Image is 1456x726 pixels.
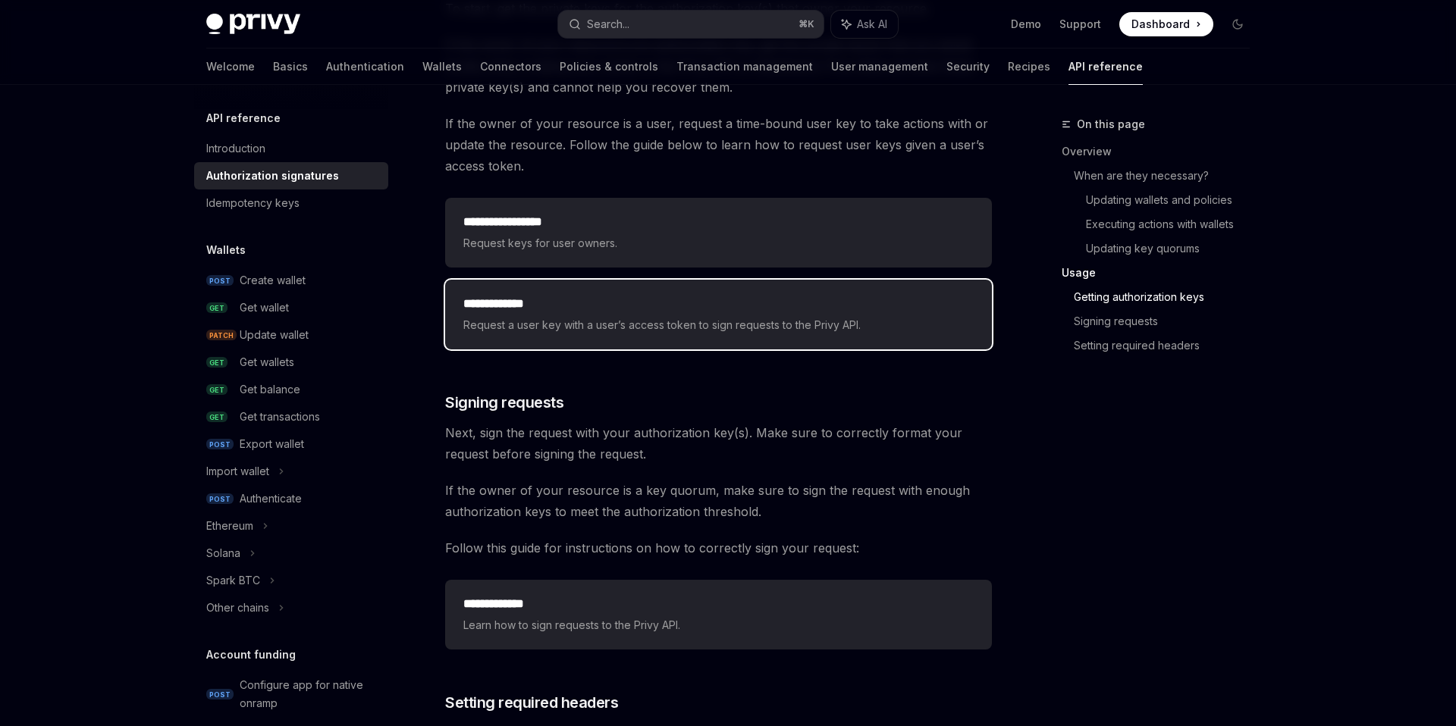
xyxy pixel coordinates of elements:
[240,676,379,712] div: Configure app for native onramp
[240,299,289,317] div: Get wallet
[206,493,234,505] span: POST
[273,49,308,85] a: Basics
[857,17,887,32] span: Ask AI
[194,189,388,217] a: Idempotency keys
[463,616,974,634] span: Learn how to sign requests to the Privy API.
[676,49,813,85] a: Transaction management
[587,15,629,33] div: Search...
[946,49,990,85] a: Security
[240,271,306,289] div: Create wallet
[206,646,296,664] h5: Account funding
[206,241,246,259] h5: Wallets
[1074,285,1262,309] a: Getting authorization keys
[1011,17,1041,32] a: Demo
[240,490,302,508] div: Authenticate
[206,302,227,314] span: GET
[831,49,928,85] a: User management
[1074,333,1262,358] a: Setting required headers
[194,135,388,162] a: Introduction
[194,671,388,717] a: POSTConfigure app for native onramp
[1062,139,1262,164] a: Overview
[206,275,234,286] span: POST
[240,380,300,399] div: Get balance
[206,599,269,617] div: Other chains
[445,692,618,713] span: Setting required headers
[194,321,388,349] a: PATCHUpdate wallet
[560,49,658,85] a: Policies & controls
[1068,49,1143,85] a: API reference
[445,113,992,177] span: If the owner of your resource is a user, request a time-bound user key to take actions with or up...
[1119,12,1213,36] a: Dashboard
[463,316,974,334] span: Request a user key with a user’s access token to sign requests to the Privy API.
[445,392,563,413] span: Signing requests
[194,403,388,430] a: GETGet transactions
[206,167,339,185] div: Authorization signatures
[206,330,237,341] span: PATCH
[194,430,388,458] a: POSTExport wallet
[206,462,269,480] div: Import wallet
[240,353,294,371] div: Get wallets
[1086,188,1262,212] a: Updating wallets and policies
[206,384,227,396] span: GET
[206,439,234,450] span: POST
[206,194,300,212] div: Idempotency keys
[831,11,898,38] button: Ask AI
[1086,212,1262,236] a: Executing actions with wallets
[445,480,992,522] span: If the owner of your resource is a key quorum, make sure to sign the request with enough authoriz...
[206,412,227,423] span: GET
[194,267,388,294] a: POSTCreate wallet
[1074,164,1262,188] a: When are they necessary?
[1086,236,1262,261] a: Updating key quorums
[480,49,541,85] a: Connectors
[1008,49,1050,85] a: Recipes
[206,689,234,700] span: POST
[206,357,227,368] span: GET
[1059,17,1101,32] a: Support
[240,435,304,453] div: Export wallet
[194,162,388,189] a: Authorization signatures
[194,485,388,512] a: POSTAuthenticate
[240,326,309,344] div: Update wallet
[445,580,992,649] a: **** **** ***Learn how to sign requests to the Privy API.
[194,376,388,403] a: GETGet balance
[1131,17,1190,32] span: Dashboard
[445,537,992,559] span: Follow this guide for instructions on how to correctly sign your request:
[206,49,255,85] a: Welcome
[206,571,260,590] div: Spark BTC
[445,280,992,349] a: **** **** ***Request a user key with a user’s access token to sign requests to the Privy API.
[799,18,814,30] span: ⌘ K
[206,109,281,127] h5: API reference
[206,14,300,35] img: dark logo
[558,11,824,38] button: Search...⌘K
[1225,12,1250,36] button: Toggle dark mode
[206,517,253,535] div: Ethereum
[326,49,404,85] a: Authentication
[206,139,265,158] div: Introduction
[194,349,388,376] a: GETGet wallets
[240,408,320,426] div: Get transactions
[463,234,974,252] span: Request keys for user owners.
[445,422,992,465] span: Next, sign the request with your authorization key(s). Make sure to correctly format your request...
[1077,115,1145,133] span: On this page
[1062,261,1262,285] a: Usage
[194,294,388,321] a: GETGet wallet
[1074,309,1262,333] a: Signing requests
[422,49,462,85] a: Wallets
[206,544,240,562] div: Solana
